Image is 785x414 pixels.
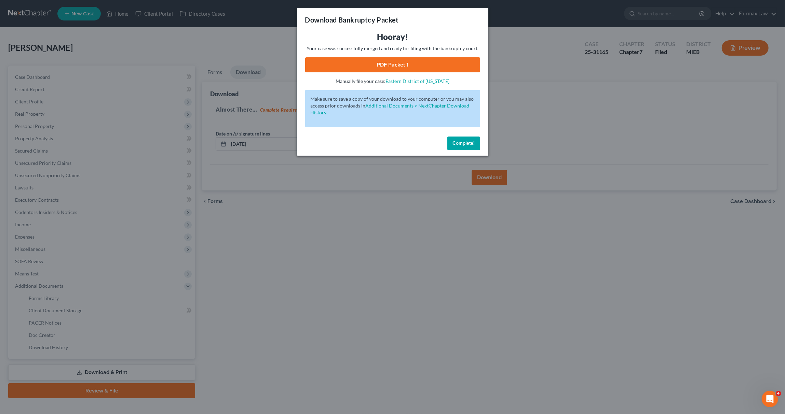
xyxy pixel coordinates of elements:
[385,78,449,84] a: Eastern District of [US_STATE]
[311,103,470,115] a: Additional Documents > NextChapter Download History.
[305,57,480,72] a: PDF Packet 1
[762,391,778,407] iframe: Intercom live chat
[453,140,475,146] span: Complete!
[305,45,480,52] p: Your case was successfully merged and ready for filing with the bankruptcy court.
[305,15,399,25] h3: Download Bankruptcy Packet
[776,391,781,396] span: 4
[311,96,475,116] p: Make sure to save a copy of your download to your computer or you may also access prior downloads in
[305,31,480,42] h3: Hooray!
[305,78,480,85] p: Manually file your case:
[447,137,480,150] button: Complete!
